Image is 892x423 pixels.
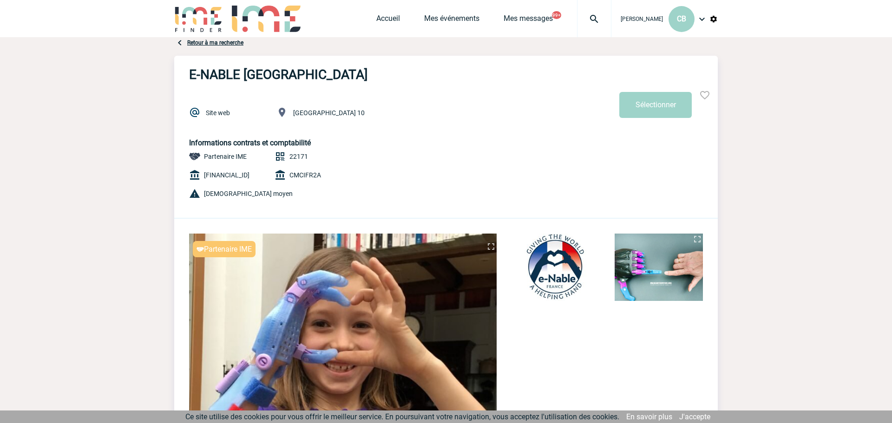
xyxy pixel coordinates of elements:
h3: E-NABLE [GEOGRAPHIC_DATA] [189,67,367,82]
img: partnaire IME [197,247,204,252]
button: 99+ [552,11,561,19]
a: En savoir plus [626,412,672,421]
a: Retour à ma recherche [187,39,243,46]
a: J'accepte [679,412,710,421]
a: Mes événements [424,14,479,27]
a: Site web [206,109,230,117]
div: Partenaire IME [193,241,256,257]
span: [GEOGRAPHIC_DATA] 10 [293,109,365,117]
a: Accueil [376,14,400,27]
img: Ajouter aux favoris [699,90,710,101]
span: 22171 [289,153,308,160]
span: CB [677,14,686,23]
span: [DEMOGRAPHIC_DATA] moyen [204,190,293,197]
span: CMCIFR2A [289,171,321,179]
span: [FINANCIAL_ID] [204,171,249,179]
span: Ce site utilise des cookies pour vous offrir le meilleur service. En poursuivant votre navigation... [185,412,619,421]
span: [PERSON_NAME] [621,16,663,22]
a: Mes messages [504,14,553,27]
span: Partenaire IME [204,153,247,160]
img: IME-Finder [174,6,223,32]
button: Sélectionner [619,92,692,118]
h5: Informations contrats et comptabilité [189,138,380,147]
